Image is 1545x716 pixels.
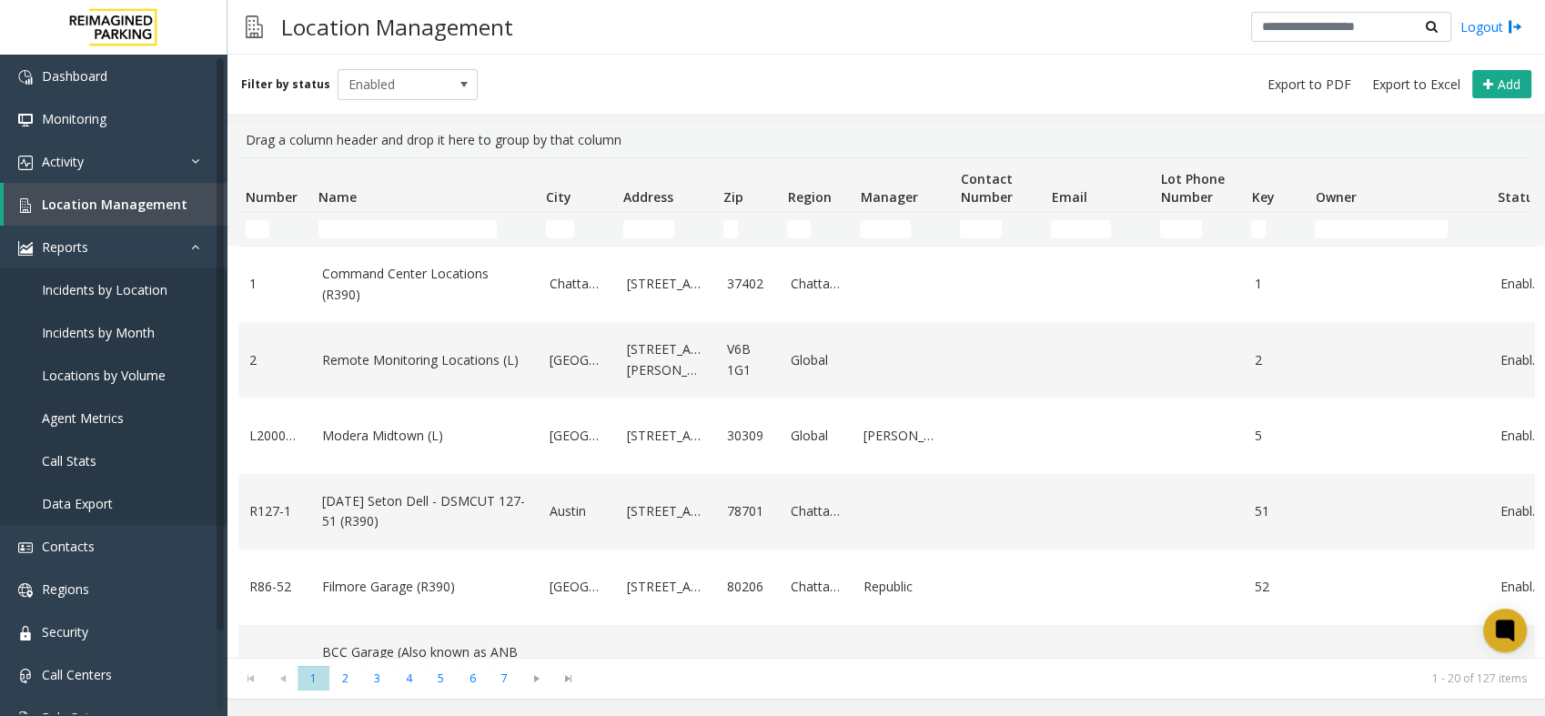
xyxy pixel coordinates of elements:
[318,188,357,206] span: Name
[550,350,605,370] a: [GEOGRAPHIC_DATA]
[1251,188,1274,206] span: Key
[18,241,33,256] img: 'icon'
[556,671,581,686] span: Go to the last page
[249,426,300,446] a: L20000500
[4,183,227,226] a: Location Management
[18,70,33,85] img: 'icon'
[42,367,166,384] span: Locations by Volume
[1255,653,1297,673] a: 53
[1500,501,1542,521] a: Enabled
[1498,76,1520,93] span: Add
[322,642,528,683] a: BCC Garage (Also known as ANB Garage) (R390)
[1255,350,1297,370] a: 2
[311,213,539,246] td: Name Filter
[791,501,842,521] a: Chattanooga
[1315,220,1448,238] input: Owner Filter
[18,669,33,683] img: 'icon'
[791,653,842,673] a: Chattanooga
[960,170,1012,206] span: Contact Number
[727,577,769,597] a: 80206
[552,666,584,691] span: Go to the last page
[550,426,605,446] a: [GEOGRAPHIC_DATA]
[1308,213,1489,246] td: Owner Filter
[249,577,300,597] a: R86-52
[550,274,605,294] a: Chattanooga
[18,540,33,555] img: 'icon'
[246,220,269,238] input: Number Filter
[546,220,574,238] input: City Filter
[1472,70,1531,99] button: Add
[546,188,571,206] span: City
[238,213,311,246] td: Number Filter
[246,5,263,49] img: pageIcon
[616,213,716,246] td: Address Filter
[727,501,769,521] a: 78701
[623,188,673,206] span: Address
[863,577,942,597] a: Republic
[791,577,842,597] a: Chattanooga
[853,213,953,246] td: Manager Filter
[953,213,1044,246] td: Contact Number Filter
[960,220,1002,238] input: Contact Number Filter
[727,274,769,294] a: 37402
[1315,188,1356,206] span: Owner
[322,577,528,597] a: Filmore Garage (R390)
[787,188,831,206] span: Region
[318,220,497,238] input: Name Filter
[249,350,300,370] a: 2
[1244,213,1308,246] td: Key Filter
[1460,17,1522,36] a: Logout
[520,666,552,691] span: Go to the next page
[425,666,457,691] span: Page 5
[791,426,842,446] a: Global
[1051,188,1086,206] span: Email
[539,213,616,246] td: City Filter
[1500,350,1542,370] a: Enabled
[42,67,107,85] span: Dashboard
[42,538,95,555] span: Contacts
[1318,653,1479,673] a: Republic
[627,274,705,294] a: [STREET_ADDRESS]
[42,409,124,427] span: Agent Metrics
[238,123,1534,157] div: Drag a column header and drop it here to group by that column
[727,339,769,380] a: V6B 1G1
[322,426,528,446] a: Modera Midtown (L)
[338,70,449,99] span: Enabled
[227,157,1545,658] div: Data table
[18,156,33,170] img: 'icon'
[627,501,705,521] a: [STREET_ADDRESS]
[18,583,33,598] img: 'icon'
[780,213,853,246] td: Region Filter
[42,153,84,170] span: Activity
[322,264,528,305] a: Command Center Locations (R390)
[241,76,330,93] label: Filter by status
[627,339,705,380] a: [STREET_ADDRESS][PERSON_NAME]
[550,501,605,521] a: Austin
[1044,213,1153,246] td: Email Filter
[249,653,300,673] a: R86-23
[361,666,393,691] span: Page 3
[42,324,155,341] span: Incidents by Month
[1255,426,1297,446] a: 5
[322,350,528,370] a: Remote Monitoring Locations (L)
[489,666,520,691] span: Page 7
[42,281,167,298] span: Incidents by Location
[860,188,917,206] span: Manager
[298,666,329,691] span: Page 1
[627,426,705,446] a: [STREET_ADDRESS]
[860,220,911,238] input: Manager Filter
[1160,220,1202,238] input: Lot Phone Number Filter
[787,220,811,238] input: Region Filter
[1160,170,1224,206] span: Lot Phone Number
[1260,72,1358,97] button: Export to PDF
[863,653,942,673] a: Republic
[550,653,605,673] a: [GEOGRAPHIC_DATA]
[863,426,942,446] a: [PERSON_NAME]
[42,580,89,598] span: Regions
[791,350,842,370] a: Global
[42,495,113,512] span: Data Export
[727,426,769,446] a: 30309
[595,671,1527,686] kendo-pager-info: 1 - 20 of 127 items
[550,577,605,597] a: [GEOGRAPHIC_DATA]
[42,666,112,683] span: Call Centers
